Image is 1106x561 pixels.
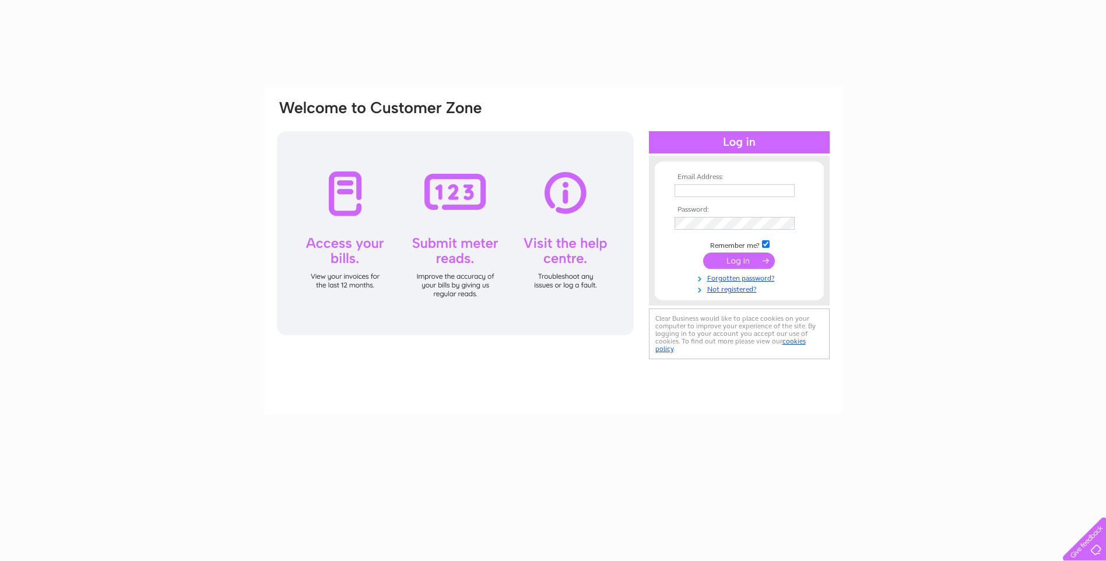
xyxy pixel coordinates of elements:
[655,337,806,353] a: cookies policy
[703,253,775,269] input: Submit
[675,283,807,294] a: Not registered?
[672,173,807,181] th: Email Address:
[672,239,807,250] td: Remember me?
[675,272,807,283] a: Forgotten password?
[649,308,830,359] div: Clear Business would like to place cookies on your computer to improve your experience of the sit...
[672,206,807,214] th: Password:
